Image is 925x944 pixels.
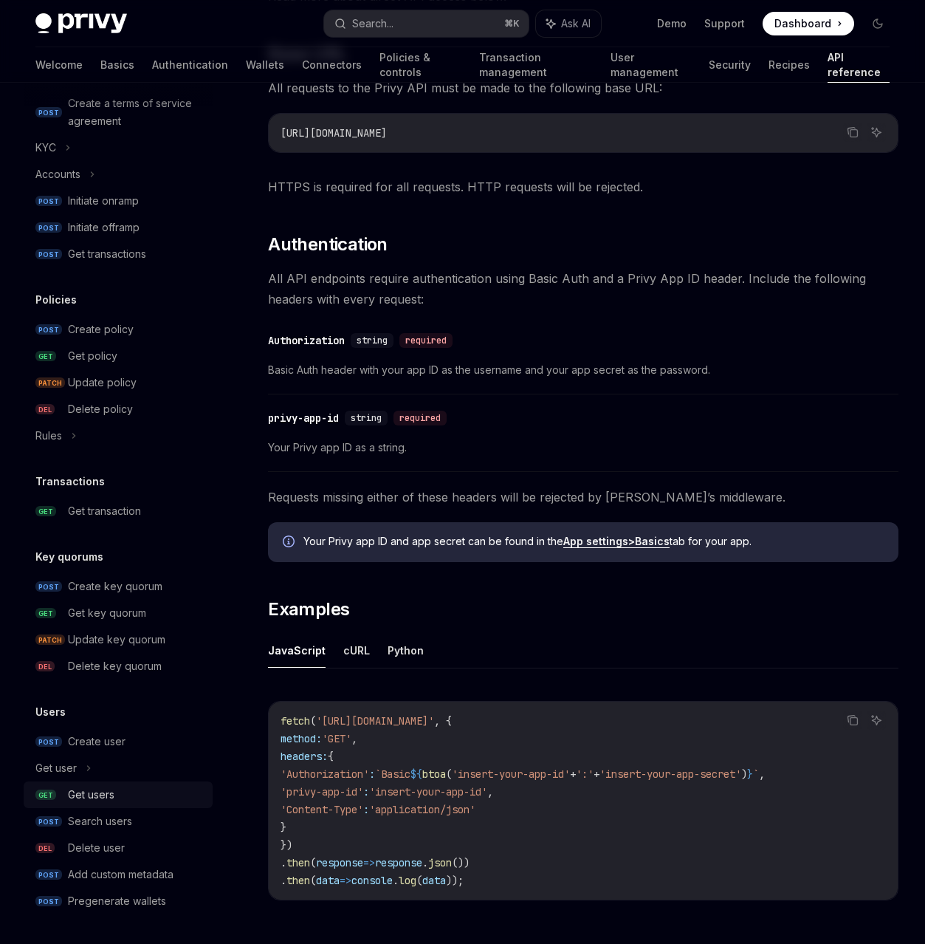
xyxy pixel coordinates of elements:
[428,856,452,869] span: json
[268,633,326,668] button: JavaScript
[741,767,747,781] span: )
[35,703,66,721] h5: Users
[399,333,453,348] div: required
[35,165,80,183] div: Accounts
[246,47,284,83] a: Wallets
[281,714,310,728] span: fetch
[866,12,890,35] button: Toggle dark mode
[35,139,56,157] div: KYC
[35,661,55,672] span: DEL
[35,324,62,335] span: POST
[281,821,286,834] span: }
[35,608,56,619] span: GET
[68,321,134,338] div: Create policy
[322,732,351,745] span: 'GET'
[343,633,370,668] button: cURL
[68,631,165,649] div: Update key quorum
[68,839,125,857] div: Delete user
[393,874,399,887] span: .
[422,874,446,887] span: data
[68,578,162,595] div: Create key quorum
[268,233,388,256] span: Authentication
[24,241,213,267] a: POSTGet transactions
[399,874,416,887] span: log
[763,12,854,35] a: Dashboard
[536,10,601,37] button: Ask AI
[828,47,890,83] a: API reference
[316,856,363,869] span: response
[657,16,687,31] a: Demo
[68,733,125,750] div: Create user
[35,107,62,118] span: POST
[281,750,328,763] span: headers:
[35,404,55,415] span: DEL
[24,888,213,914] a: POSTPregenerate wallets
[281,126,387,140] span: [URL][DOMAIN_NAME]
[100,47,134,83] a: Basics
[152,47,228,83] a: Authentication
[393,411,447,425] div: required
[268,177,898,197] span: HTTPS is required for all requests. HTTP requests will be rejected.
[268,268,898,309] span: All API endpoints require authentication using Basic Auth and a Privy App ID header. Include the ...
[68,95,204,130] div: Create a terms of service agreement
[352,15,393,33] div: Search...
[268,487,898,507] span: Requests missing either of these headers will be rejected by [PERSON_NAME]’s middleware.
[268,333,345,348] div: Authorization
[35,291,77,309] h5: Policies
[281,785,363,798] span: 'privy-app-id'
[281,838,292,852] span: })
[35,790,56,801] span: GET
[363,803,369,816] span: :
[24,188,213,214] a: POSTInitiate onramp
[351,874,393,887] span: console
[35,249,62,260] span: POST
[504,18,520,30] span: ⌘ K
[68,502,141,520] div: Get transaction
[369,803,475,816] span: 'application/json'
[563,535,628,547] strong: App settings
[452,856,470,869] span: ())
[35,759,77,777] div: Get user
[24,343,213,369] a: GETGet policy
[24,835,213,861] a: DELDelete user
[434,714,452,728] span: , {
[768,47,810,83] a: Recipes
[357,335,388,346] span: string
[369,767,375,781] span: :
[268,439,898,456] span: Your Privy app ID as a string.
[375,767,410,781] span: `Basic
[561,16,591,31] span: Ask AI
[24,728,213,755] a: POSTCreate user
[446,874,464,887] span: ));
[268,411,339,425] div: privy-app-id
[283,536,298,550] svg: Info
[843,123,862,142] button: Copy the contents from the code block
[268,361,898,379] span: Basic Auth header with your app ID as the username and your app secret as the password.
[24,369,213,396] a: PATCHUpdate policy
[68,219,140,236] div: Initiate offramp
[68,604,146,622] div: Get key quorum
[635,535,670,547] strong: Basics
[35,13,127,34] img: dark logo
[68,347,117,365] div: Get policy
[363,856,375,869] span: =>
[24,781,213,808] a: GETGet users
[302,47,362,83] a: Connectors
[328,750,334,763] span: {
[68,786,114,804] div: Get users
[563,535,670,548] a: App settings>Basics
[281,767,369,781] span: 'Authorization'
[68,245,146,263] div: Get transactions
[747,767,753,781] span: }
[35,351,56,362] span: GET
[422,856,428,869] span: .
[35,869,62,880] span: POST
[316,874,340,887] span: data
[704,16,745,31] a: Support
[375,856,422,869] span: response
[24,316,213,343] a: POSTCreate policy
[68,374,137,391] div: Update policy
[369,785,487,798] span: 'insert-your-app-id'
[452,767,570,781] span: 'insert-your-app-id'
[570,767,576,781] span: +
